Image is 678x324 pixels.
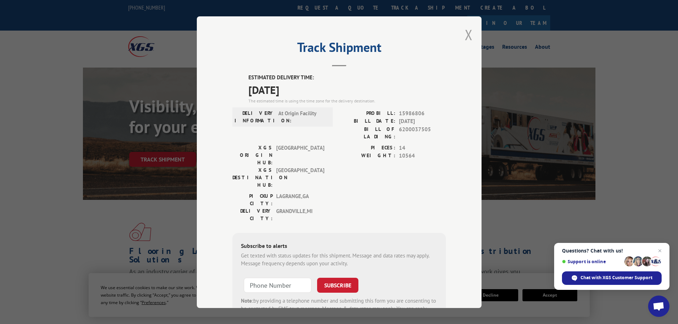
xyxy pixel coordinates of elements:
label: PICKUP CITY: [232,192,273,207]
div: The estimated time is using the time zone for the delivery destination. [248,97,446,104]
label: WEIGHT: [339,152,395,160]
h2: Track Shipment [232,42,446,56]
button: SUBSCRIBE [317,277,358,292]
span: 15986806 [399,109,446,117]
span: GRANDVILLE , MI [276,207,324,222]
span: [GEOGRAPHIC_DATA] [276,144,324,166]
input: Phone Number [244,277,311,292]
label: XGS DESTINATION HUB: [232,166,273,188]
span: Chat with XGS Customer Support [580,275,652,281]
button: Close modal [465,25,473,44]
span: Close chat [656,246,664,255]
span: Support is online [562,259,622,264]
label: DELIVERY CITY: [232,207,273,222]
span: At Origin Facility [278,109,326,124]
label: ESTIMATED DELIVERY TIME: [248,74,446,82]
div: Chat with XGS Customer Support [562,271,662,285]
label: BILL OF LADING: [339,125,395,140]
span: LAGRANGE , GA [276,192,324,207]
span: [DATE] [248,81,446,97]
span: Questions? Chat with us! [562,248,662,254]
div: by providing a telephone number and submitting this form you are consenting to be contacted by SM... [241,297,437,321]
div: Subscribe to alerts [241,241,437,251]
label: XGS ORIGIN HUB: [232,144,273,166]
strong: Note: [241,297,253,304]
label: PROBILL: [339,109,395,117]
div: Get texted with status updates for this shipment. Message and data rates may apply. Message frequ... [241,251,437,267]
label: DELIVERY INFORMATION: [235,109,275,124]
span: [GEOGRAPHIC_DATA] [276,166,324,188]
span: 14 [399,144,446,152]
div: Open chat [648,296,669,317]
span: 6200037505 [399,125,446,140]
span: 10564 [399,152,446,160]
label: PIECES: [339,144,395,152]
label: BILL DATE: [339,117,395,126]
span: [DATE] [399,117,446,126]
